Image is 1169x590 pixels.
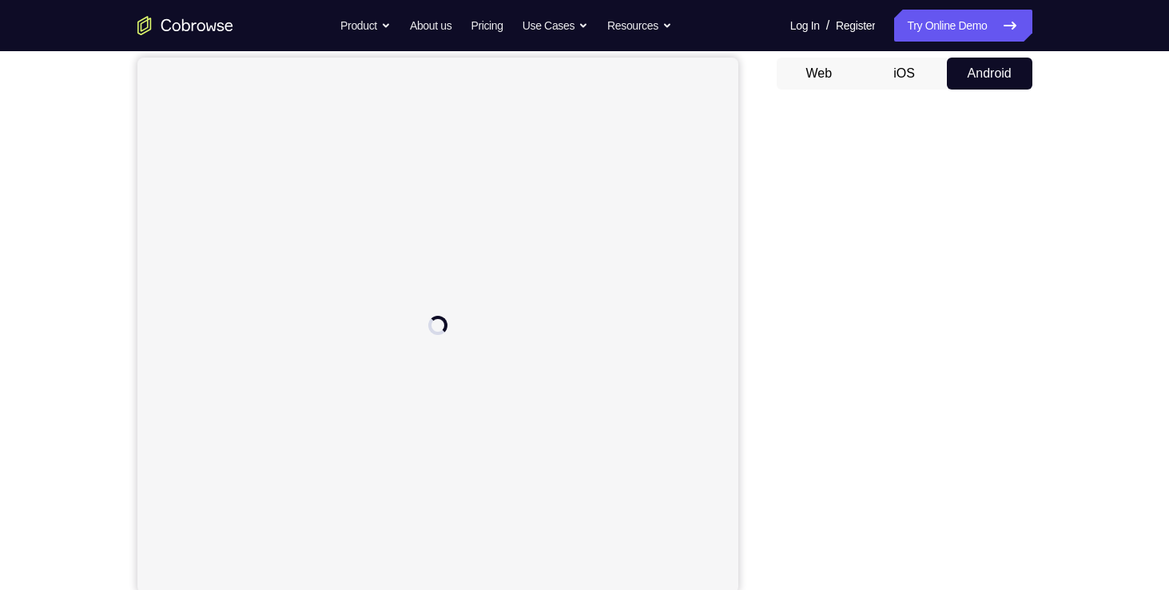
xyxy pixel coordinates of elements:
button: Product [340,10,391,42]
a: Pricing [471,10,503,42]
button: iOS [861,58,947,90]
a: Try Online Demo [894,10,1032,42]
button: Android [947,58,1032,90]
a: Go to the home page [137,16,233,35]
button: Use Cases [523,10,588,42]
a: About us [410,10,451,42]
button: Web [777,58,862,90]
a: Register [836,10,875,42]
a: Log In [790,10,820,42]
span: / [826,16,829,35]
button: Resources [607,10,672,42]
